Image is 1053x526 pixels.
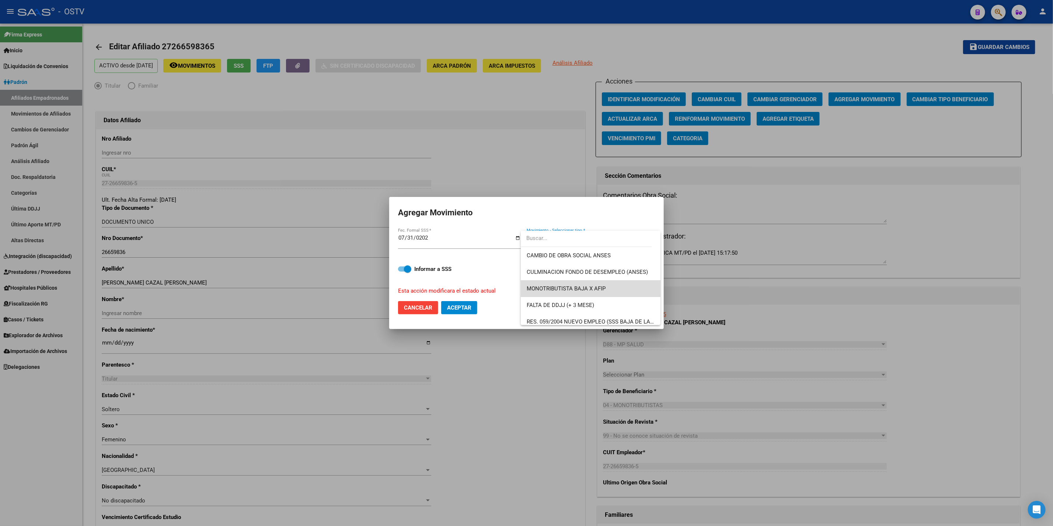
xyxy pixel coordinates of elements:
[527,302,594,308] span: FALTA DE DDJJ (+ 3 MESE)
[527,252,611,259] span: CAMBIO DE OBRA SOCIAL ANSES
[527,269,648,275] span: CULMINACION FONDO DE DESEMPLEO (ANSES)
[527,318,673,325] span: RES. 059/2004 NUEVO EMPLEO (SSS BAJA DE LA OPCION)
[527,285,606,292] span: MONOTRIBUTISTA BAJA X AFIP
[1028,501,1046,519] div: Open Intercom Messenger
